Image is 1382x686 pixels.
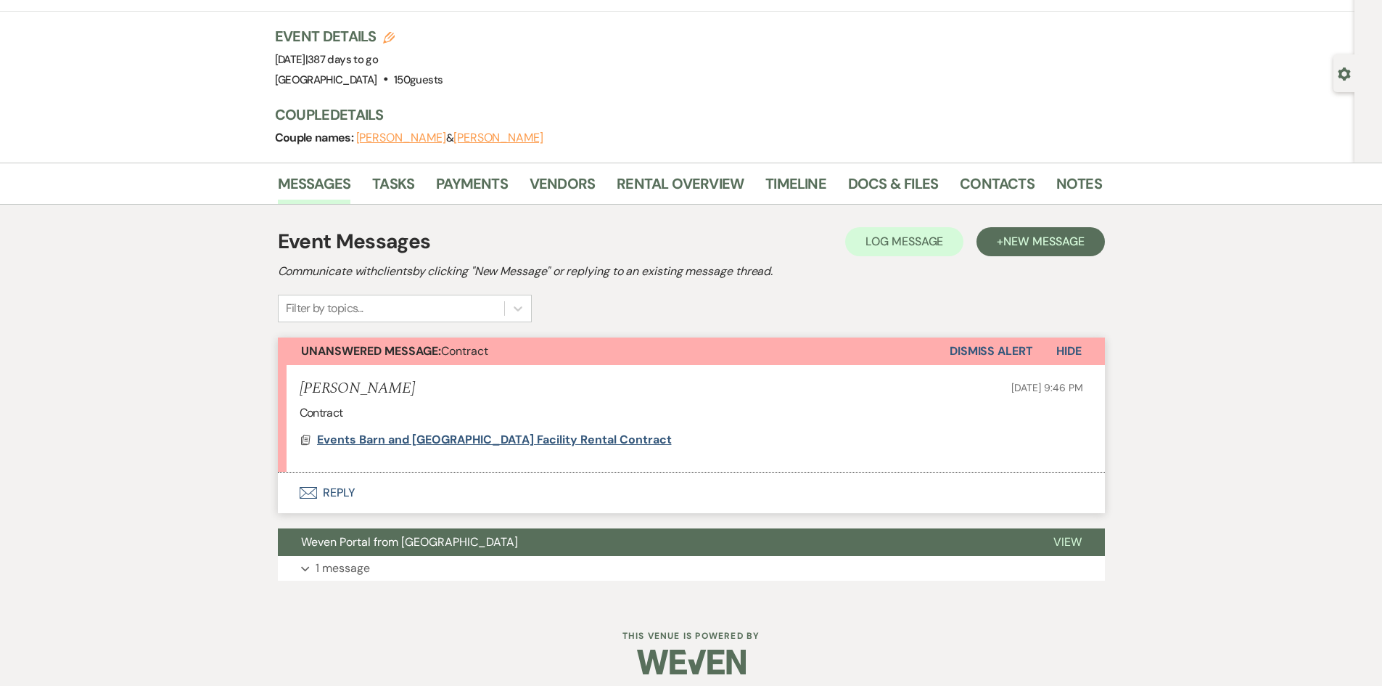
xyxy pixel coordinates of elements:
[1338,66,1351,80] button: Open lead details
[1053,534,1082,550] span: View
[278,528,1030,556] button: Weven Portal from [GEOGRAPHIC_DATA]
[1033,338,1105,365] button: Hide
[278,263,1105,280] h2: Communicate with clients by clicking "New Message" or replying to an existing message thread.
[617,172,744,204] a: Rental Overview
[356,132,446,144] button: [PERSON_NAME]
[301,343,441,359] strong: Unanswered Message:
[305,52,378,67] span: |
[275,52,379,67] span: [DATE]
[960,172,1035,204] a: Contacts
[394,73,443,87] span: 150 guests
[765,172,826,204] a: Timeline
[300,404,1083,422] p: Contract
[848,172,938,204] a: Docs & Files
[286,300,363,317] div: Filter by topics...
[530,172,595,204] a: Vendors
[317,432,672,447] span: Events Barn and [GEOGRAPHIC_DATA] Facility Rental Contract
[275,105,1087,125] h3: Couple Details
[278,226,431,257] h1: Event Messages
[308,52,378,67] span: 387 days to go
[1030,528,1105,556] button: View
[1011,381,1082,394] span: [DATE] 9:46 PM
[1003,234,1084,249] span: New Message
[436,172,508,204] a: Payments
[976,227,1104,256] button: +New Message
[300,380,415,398] h5: [PERSON_NAME]
[275,26,443,46] h3: Event Details
[316,559,370,578] p: 1 message
[275,130,356,145] span: Couple names:
[950,338,1033,365] button: Dismiss Alert
[275,73,377,87] span: [GEOGRAPHIC_DATA]
[301,534,518,550] span: Weven Portal from [GEOGRAPHIC_DATA]
[865,234,943,249] span: Log Message
[845,227,963,256] button: Log Message
[1056,172,1102,204] a: Notes
[372,172,414,204] a: Tasks
[278,473,1105,513] button: Reply
[278,556,1105,581] button: 1 message
[1056,343,1082,359] span: Hide
[453,132,543,144] button: [PERSON_NAME]
[278,172,351,204] a: Messages
[301,343,488,359] span: Contract
[317,431,675,449] button: Events Barn and [GEOGRAPHIC_DATA] Facility Rental Contract
[356,131,543,145] span: &
[278,338,950,365] button: Unanswered Message:Contract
